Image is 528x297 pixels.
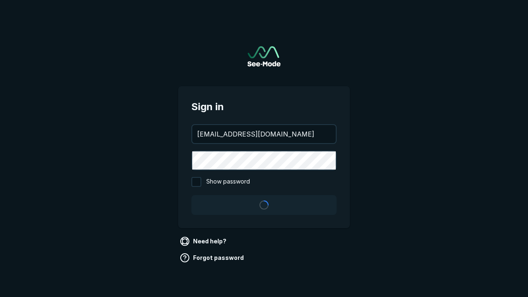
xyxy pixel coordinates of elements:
input: your@email.com [192,125,336,143]
span: Show password [206,177,250,187]
span: Sign in [191,99,337,114]
a: Forgot password [178,251,247,264]
img: See-Mode Logo [247,46,280,66]
a: Go to sign in [247,46,280,66]
a: Need help? [178,235,230,248]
